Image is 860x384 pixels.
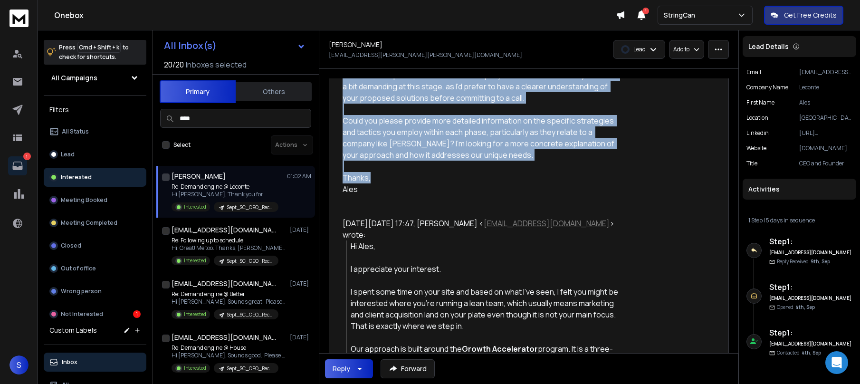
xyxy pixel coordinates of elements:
div: | [748,217,850,224]
span: 4th, Sep [802,349,821,356]
p: Contacted [777,349,821,356]
a: 1 [8,156,27,175]
p: [EMAIL_ADDRESS][PERSON_NAME][PERSON_NAME][DOMAIN_NAME] [799,68,852,76]
p: Opened [777,304,815,311]
p: Hi [PERSON_NAME], Sounds great. Please visit my [172,298,286,306]
p: Ales [799,99,852,106]
button: Reply [325,359,373,378]
div: Could you please provide more detailed information on the specific strategies and tactics you emp... [343,115,620,161]
p: Re: Demand engine @ Better [172,290,286,298]
span: 1 [642,8,649,14]
h6: [EMAIL_ADDRESS][DOMAIN_NAME] [769,249,852,256]
h1: [EMAIL_ADDRESS][DOMAIN_NAME] [172,225,276,235]
button: All Inbox(s) [156,36,313,55]
p: title [746,160,757,167]
strong: Growth Accelerator [462,344,538,354]
h1: All Inbox(s) [164,41,217,50]
p: Re: Following up to schedule [172,237,286,244]
div: [DATE][DATE] 17:47, [PERSON_NAME] < > wrote: [343,218,620,240]
p: Re: Demand engine @ Leconte [172,183,278,191]
span: 5 days in sequence [766,216,815,224]
p: Interested [184,257,206,264]
img: logo [10,10,29,27]
p: [URL][DOMAIN_NAME] [799,129,852,137]
h3: Inboxes selected [186,59,247,70]
div: Ales [343,183,620,195]
h3: Filters [44,103,146,116]
h1: [PERSON_NAME] [329,40,382,49]
p: Meeting Booked [61,196,107,204]
button: Forward [381,359,435,378]
button: Inbox [44,353,146,372]
p: [DATE] [290,334,311,341]
div: Reply [333,364,350,374]
p: linkedin [746,129,769,137]
div: Thanks, [343,172,620,183]
p: 1 [23,153,31,160]
button: All Status [44,122,146,141]
button: Meeting Booked [44,191,146,210]
h3: Custom Labels [49,326,97,335]
h6: Step 1 : [769,236,852,247]
h6: [EMAIL_ADDRESS][DOMAIN_NAME] [769,340,852,347]
button: S [10,355,29,374]
p: 01:02 AM [287,173,311,180]
h1: All Campaigns [51,73,97,83]
p: Leconte [799,84,852,91]
p: [DATE] [290,280,311,288]
p: Email [746,68,761,76]
p: [EMAIL_ADDRESS][PERSON_NAME][PERSON_NAME][DOMAIN_NAME] [329,51,522,59]
p: Get Free Credits [784,10,837,20]
button: All Campaigns [44,68,146,87]
button: Out of office [44,259,146,278]
p: [DATE] [290,226,311,234]
p: Lead [61,151,75,158]
h1: [EMAIL_ADDRESS][DOMAIN_NAME] [172,279,276,288]
p: Hi [PERSON_NAME], Thank you for [172,191,278,198]
h1: [EMAIL_ADDRESS][DOMAIN_NAME] [172,333,276,342]
button: Lead [44,145,146,164]
p: Add to [673,46,689,53]
p: Press to check for shortcuts. [59,43,129,62]
h1: [PERSON_NAME] [172,172,226,181]
h6: Step 1 : [769,327,852,338]
p: Inbox [62,358,77,366]
div: Open Intercom Messenger [825,351,848,374]
p: Meeting Completed [61,219,117,227]
button: Meeting Completed [44,213,146,232]
button: Closed [44,236,146,255]
p: [DOMAIN_NAME] [799,144,852,152]
a: [EMAIL_ADDRESS][DOMAIN_NAME] [484,218,610,229]
p: Sept_SC_CEO_Recruitment Agency_B2B_$2M+_USA [227,258,273,265]
p: Interested [184,365,206,372]
div: 1 [133,310,141,318]
button: Not Interested1 [44,305,146,324]
p: Lead [633,46,646,53]
div: Activities [743,179,856,200]
p: Sept_SC_CEO_Recruitment Agency_B2B_$2M+_USA [227,311,273,318]
h6: [EMAIL_ADDRESS][DOMAIN_NAME] [769,295,852,302]
button: Primary [160,80,236,103]
p: CEO and Founder [799,160,852,167]
p: Company Name [746,84,788,91]
span: 9th, Sep [811,258,830,265]
p: Closed [61,242,81,250]
p: Interested [184,311,206,318]
h6: Step 1 : [769,281,852,293]
p: Re: Demand engine @ House [172,344,286,352]
p: Out of office [61,265,96,272]
p: [GEOGRAPHIC_DATA], [US_STATE], [GEOGRAPHIC_DATA] [799,114,852,122]
span: 20 / 20 [164,59,184,70]
span: 4th, Sep [795,304,815,310]
button: Wrong person [44,282,146,301]
h1: Onebox [54,10,616,21]
p: Sept_SC_CEO_Recruitment Agency_B2B_$2M+_USA [227,365,273,372]
p: Interested [61,173,92,181]
p: Wrong person [61,288,102,295]
p: Hi [PERSON_NAME], Sounds good. Please find a [172,352,286,359]
label: Select [173,141,191,149]
p: Sept_SC_CEO_Recruitment Agency_B2B_$2M+_USA [227,204,273,211]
